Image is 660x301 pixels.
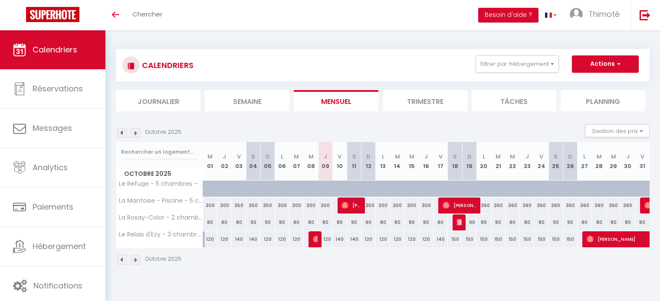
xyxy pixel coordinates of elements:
div: 150 [520,231,534,247]
div: 300 [275,197,289,214]
div: 300 [203,197,217,214]
abbr: M [597,152,602,161]
div: 360 [548,197,563,214]
th: 15 [404,142,419,181]
th: 01 [203,142,217,181]
div: 80 [491,214,506,230]
div: 80 [318,214,332,230]
div: 150 [448,231,462,247]
div: 90 [246,214,260,230]
th: 27 [578,142,592,181]
th: 07 [289,142,304,181]
li: Trimestre [383,90,467,111]
span: Chercher [132,10,162,19]
abbr: S [453,152,457,161]
div: 350 [246,197,260,214]
div: 120 [419,231,433,247]
th: 03 [232,142,246,181]
div: 80 [635,214,650,230]
abbr: L [483,152,485,161]
div: 80 [289,214,304,230]
th: 23 [520,142,534,181]
div: 90 [347,214,361,230]
div: 80 [592,214,606,230]
div: 80 [578,214,592,230]
div: 120 [289,231,304,247]
abbr: M [207,152,213,161]
div: 360 [520,197,534,214]
div: 300 [304,197,318,214]
li: Tâches [472,90,556,111]
abbr: D [467,152,472,161]
span: Réservations [33,83,83,94]
div: 80 [433,214,448,230]
div: 140 [232,231,246,247]
abbr: M [294,152,299,161]
img: Super Booking [26,7,79,22]
div: 80 [376,214,390,230]
abbr: J [525,152,529,161]
div: 360 [592,197,606,214]
th: 10 [332,142,347,181]
div: 350 [260,197,275,214]
th: 26 [563,142,578,181]
div: 120 [376,231,390,247]
th: 22 [506,142,520,181]
div: 360 [621,197,635,214]
div: 360 [563,197,578,214]
div: 350 [361,197,376,214]
th: 31 [635,142,650,181]
div: 300 [404,197,419,214]
span: La Mantoise - Piscine - 5 chambres - 9 lits [118,197,204,204]
div: 120 [318,231,332,247]
span: Calendriers [33,44,77,55]
abbr: M [409,152,414,161]
th: 12 [361,142,376,181]
th: 25 [548,142,563,181]
div: 140 [347,231,361,247]
abbr: L [583,152,586,161]
button: Actions [572,55,639,73]
abbr: M [510,152,515,161]
abbr: D [366,152,371,161]
abbr: J [223,152,226,161]
abbr: M [496,152,501,161]
div: 80 [203,214,217,230]
li: Semaine [205,90,289,111]
div: 360 [491,197,506,214]
abbr: S [251,152,255,161]
div: 150 [462,231,476,247]
span: [PERSON_NAME] [341,197,361,214]
div: 80 [520,214,534,230]
th: 18 [448,142,462,181]
th: 17 [433,142,448,181]
div: 140 [433,231,448,247]
div: 150 [563,231,578,247]
abbr: D [266,152,270,161]
span: [PERSON_NAME] [457,214,462,230]
span: Paiements [33,201,73,212]
th: 13 [376,142,390,181]
div: 150 [491,231,506,247]
div: 90 [563,214,578,230]
div: 90 [548,214,563,230]
abbr: V [439,152,443,161]
abbr: J [626,152,630,161]
th: 30 [621,142,635,181]
th: 05 [260,142,275,181]
abbr: S [352,152,356,161]
abbr: J [324,152,327,161]
div: 90 [462,214,476,230]
div: 120 [203,231,217,247]
div: 300 [376,197,390,214]
div: 360 [578,197,592,214]
div: 360 [506,197,520,214]
div: 80 [232,214,246,230]
span: Analytics [33,162,68,173]
div: 80 [332,214,347,230]
div: 80 [275,214,289,230]
div: 300 [318,197,332,214]
div: 150 [548,231,563,247]
div: 120 [390,231,404,247]
p: Octobre 2025 [145,255,181,263]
